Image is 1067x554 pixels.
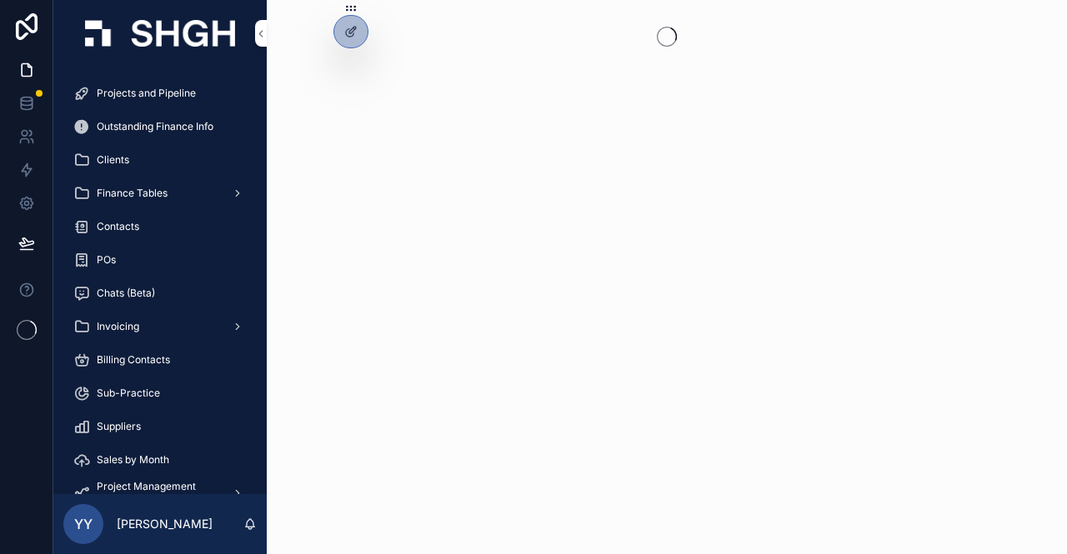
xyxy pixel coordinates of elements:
a: Chats (Beta) [63,278,257,308]
a: Billing Contacts [63,345,257,375]
span: POs [97,253,116,267]
span: Sub-Practice [97,387,160,400]
a: Sales by Month [63,445,257,475]
span: Sales by Month [97,453,169,467]
span: Invoicing [97,320,139,333]
span: Suppliers [97,420,141,433]
a: Invoicing [63,312,257,342]
span: Clients [97,153,129,167]
a: Sub-Practice [63,378,257,408]
span: Chats (Beta) [97,287,155,300]
span: Project Management (beta) [97,480,218,507]
div: scrollable content [53,67,267,494]
p: [PERSON_NAME] [117,516,213,532]
a: POs [63,245,257,275]
a: Projects and Pipeline [63,78,257,108]
span: Contacts [97,220,139,233]
a: Suppliers [63,412,257,442]
a: Finance Tables [63,178,257,208]
a: Clients [63,145,257,175]
span: Outstanding Finance Info [97,120,213,133]
a: Outstanding Finance Info [63,112,257,142]
span: Finance Tables [97,187,168,200]
a: Contacts [63,212,257,242]
span: YY [74,514,93,534]
span: Projects and Pipeline [97,87,196,100]
a: Project Management (beta) [63,478,257,508]
span: Billing Contacts [97,353,170,367]
img: App logo [85,20,235,47]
